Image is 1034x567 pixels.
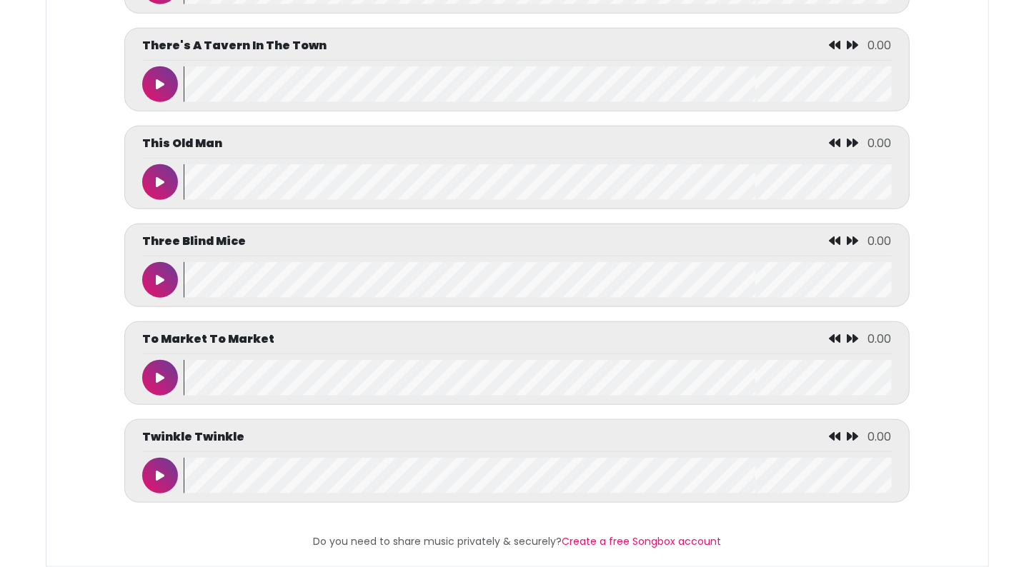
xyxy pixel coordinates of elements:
p: Do you need to share music privately & securely? [55,534,980,549]
p: Twinkle Twinkle [142,428,244,446]
span: 0.00 [868,331,892,347]
span: 0.00 [868,233,892,249]
span: 0.00 [868,135,892,151]
p: This Old Man [142,135,222,152]
p: There's A Tavern In The Town [142,37,327,54]
p: To Market To Market [142,331,274,348]
span: 0.00 [868,37,892,54]
p: Three Blind Mice [142,233,246,250]
a: Create a free Songbox account [562,534,721,548]
span: 0.00 [868,428,892,445]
